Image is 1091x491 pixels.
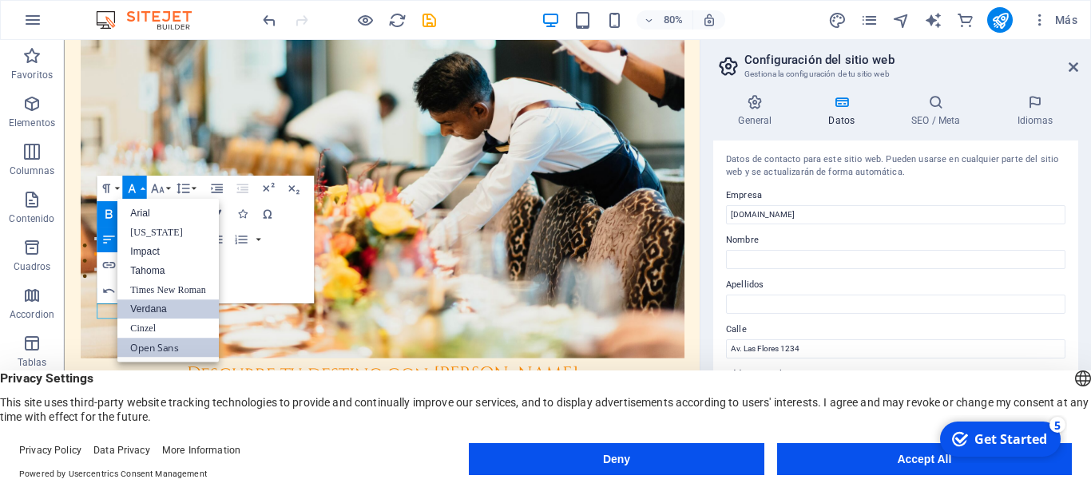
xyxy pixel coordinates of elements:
[860,11,879,30] i: Páginas (Ctrl+Alt+S)
[10,164,55,177] p: Columnas
[117,262,219,281] a: Tahoma
[828,11,847,30] i: Diseño (Ctrl+Alt+Y)
[281,176,305,202] button: Subscript
[117,199,219,362] div: Font Family
[37,266,57,270] button: 2
[420,11,438,30] i: Guardar (Ctrl+S)
[726,365,1065,384] label: Código postal
[204,176,228,202] button: Increase Indent
[37,247,57,251] button: 1
[891,10,910,30] button: navigator
[148,176,172,202] button: Font Size
[419,10,438,30] button: save
[9,117,55,129] p: Elementos
[260,11,279,30] i: Deshacer: Mover elementos (Ctrl+Z)
[230,176,254,202] button: Decrease Indent
[260,10,279,30] button: undo
[702,13,716,27] i: Al redimensionar, ajustar el nivel de zoom automáticamente para ajustarse al dispositivo elegido.
[892,11,910,30] i: Navegador
[117,339,219,358] a: Open Sans
[9,212,54,225] p: Contenido
[9,6,129,42] div: Get Started 5 items remaining, 0% complete
[726,186,1065,205] label: Empresa
[18,356,47,369] p: Tablas
[97,279,121,304] button: Undo (Ctrl+Z)
[122,176,146,202] button: Font Family
[1032,12,1077,28] span: Más
[97,228,121,253] button: Align Left
[726,275,1065,295] label: Apellidos
[204,202,228,228] button: Colors
[859,10,879,30] button: pages
[744,53,1078,67] h2: Configuración del sitio web
[117,224,219,243] a: Georgia
[230,202,254,228] button: Icons
[256,202,280,228] button: Special Characters
[744,67,1046,81] h3: Gestiona la configuración de tu sitio web
[173,176,197,202] button: Line Height
[229,228,253,253] button: Ordered List
[92,10,212,30] img: Editor Logo
[726,231,1065,250] label: Nombre
[955,10,974,30] button: commerce
[11,69,53,81] p: Favoritos
[97,253,121,279] button: Insert Link
[987,7,1013,33] button: publish
[992,94,1078,128] h4: Idiomas
[117,243,219,262] a: Impact
[204,228,228,253] button: Unordered List
[991,11,1010,30] i: Publicar
[97,176,121,202] button: Paragraph Format
[923,10,942,30] button: text_generator
[726,320,1065,339] label: Calle
[37,285,57,289] button: 3
[387,10,407,30] button: reload
[117,319,219,339] a: Cinzel
[10,308,54,321] p: Accordion
[924,11,942,30] i: AI Writer
[827,10,847,30] button: design
[956,11,974,30] i: Comercio
[118,2,134,18] div: 5
[14,260,51,273] p: Cuadros
[117,300,219,319] a: Verdana
[1026,7,1084,33] button: Más
[887,94,992,128] h4: SEO / Meta
[726,153,1065,180] div: Datos de contacto para este sitio web. Pueden usarse en cualquier parte del sitio web y se actual...
[117,204,219,224] a: Arial
[661,10,686,30] h6: 80%
[117,281,219,300] a: Times New Roman
[637,10,693,30] button: 80%
[388,11,407,30] i: Volver a cargar página
[97,202,121,228] button: Bold (Ctrl+B)
[253,228,264,253] button: Ordered List
[713,94,803,128] h4: General
[803,94,887,128] h4: Datos
[43,15,116,33] div: Get Started
[256,176,280,202] button: Superscript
